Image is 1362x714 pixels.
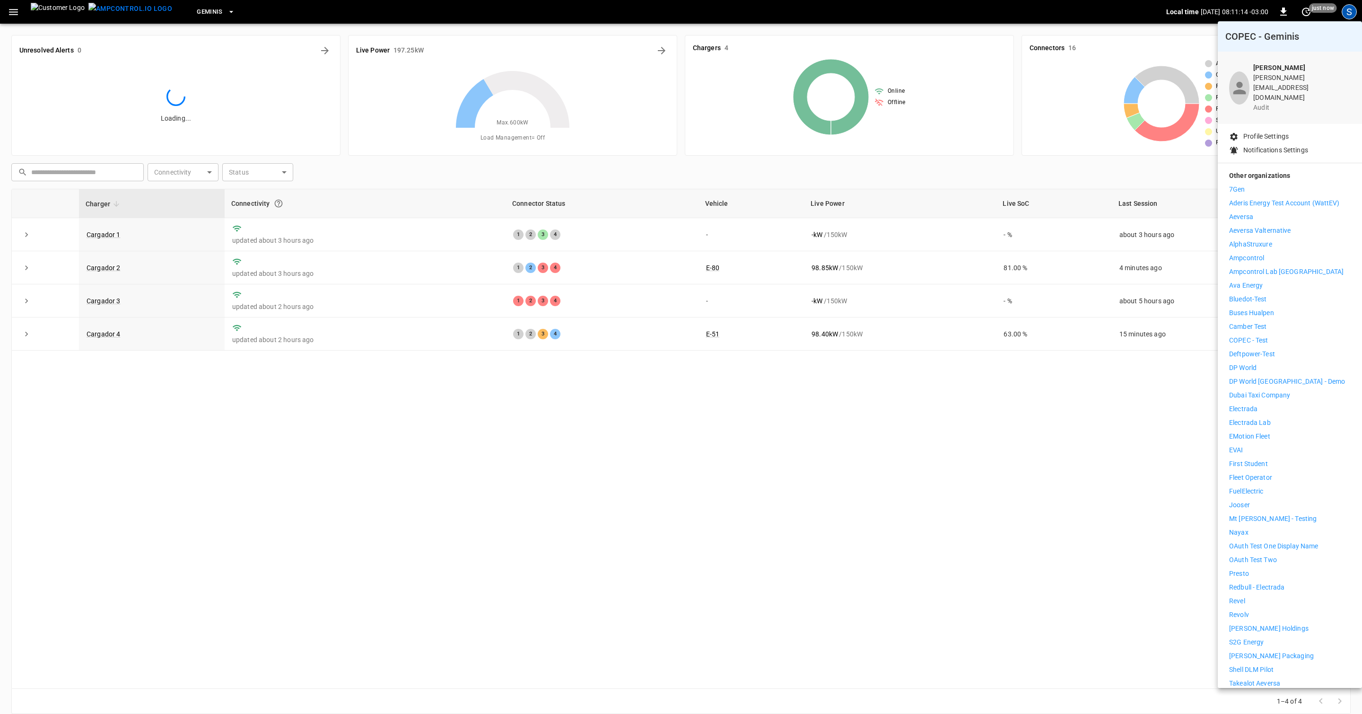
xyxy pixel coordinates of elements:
p: Ampcontrol [1229,253,1264,263]
p: Aderis Energy Test Account (WattEV) [1229,198,1340,208]
p: Notifications Settings [1243,145,1308,155]
p: 7Gen [1229,185,1245,194]
p: Revolv [1229,610,1249,620]
p: Deftpower-Test [1229,349,1275,359]
p: First Student [1229,459,1268,469]
p: FuelElectric [1229,486,1264,496]
p: OAuth Test Two [1229,555,1277,565]
p: Aeversa Valternative [1229,226,1291,236]
p: S2G Energy [1229,637,1264,647]
h6: COPEC - Geminis [1225,29,1354,44]
p: eMotion Fleet [1229,432,1270,441]
p: Revel [1229,596,1245,606]
p: Camber Test [1229,322,1266,332]
p: Fleet Operator [1229,473,1272,483]
p: Presto [1229,569,1249,579]
p: Ava Energy [1229,281,1263,291]
p: Nayax [1229,528,1248,538]
p: Takealot Aeversa [1229,679,1280,688]
div: profile-icon [1229,71,1249,105]
p: Ampcontrol Lab [GEOGRAPHIC_DATA] [1229,267,1344,277]
b: [PERSON_NAME] [1253,64,1305,71]
p: Shell DLM Pilot [1229,665,1274,675]
p: [PERSON_NAME][EMAIL_ADDRESS][DOMAIN_NAME] [1253,73,1351,103]
p: Electrada [1229,404,1257,414]
p: audit [1253,103,1351,113]
p: Profile Settings [1243,132,1289,141]
p: Aeversa [1229,212,1253,222]
p: Mt [PERSON_NAME] - Testing [1229,514,1317,524]
p: DP World [1229,363,1257,373]
p: [PERSON_NAME] Packaging [1229,651,1314,661]
p: Bluedot-Test [1229,294,1267,304]
p: Jooser [1229,500,1250,510]
p: Buses Hualpen [1229,308,1274,318]
p: AlphaStruxure [1229,239,1272,249]
p: DP World [GEOGRAPHIC_DATA] - Demo [1229,377,1345,387]
p: [PERSON_NAME] Holdings [1229,624,1309,634]
p: Dubai Taxi Company [1229,390,1290,400]
p: EVAI [1229,445,1243,455]
p: Redbull - Electrada [1229,582,1285,592]
p: Other organizations [1229,171,1351,185]
p: OAuth Test One Display Name [1229,541,1318,551]
p: Electrada Lab [1229,418,1271,428]
p: COPEC - Test [1229,335,1268,345]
